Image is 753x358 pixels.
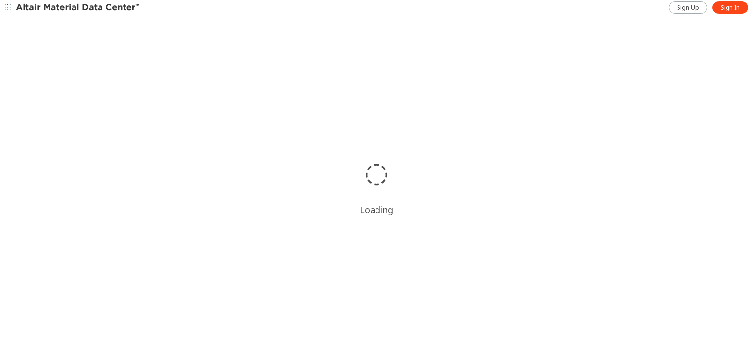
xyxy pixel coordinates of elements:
[669,1,707,14] a: Sign Up
[16,3,141,13] img: Altair Material Data Center
[360,204,393,216] div: Loading
[677,4,699,12] span: Sign Up
[712,1,748,14] a: Sign In
[721,4,740,12] span: Sign In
